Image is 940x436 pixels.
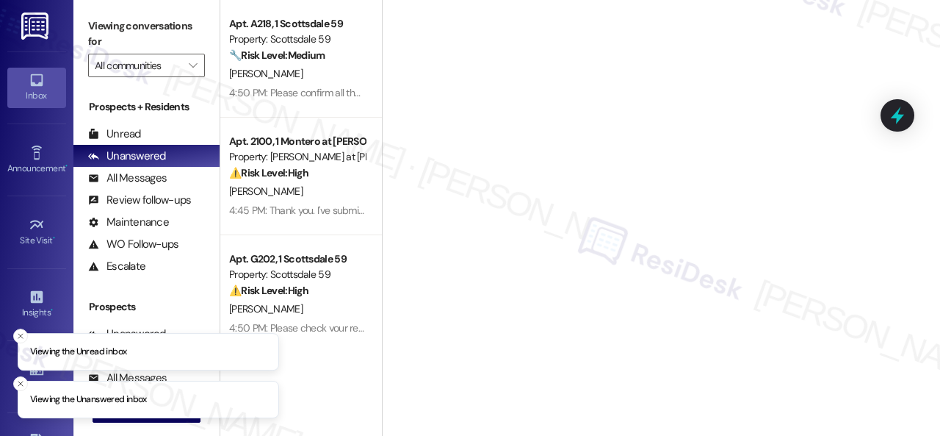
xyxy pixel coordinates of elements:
[229,204,882,217] div: 4:45 PM: Thank you. I've submitted work orders on your behalf and notified the site team. Please ...
[88,149,166,164] div: Unanswered
[30,393,147,407] p: Viewing the Unanswered inbox
[229,67,303,80] span: [PERSON_NAME]
[229,32,365,47] div: Property: Scottsdale 59
[229,284,308,297] strong: ⚠️ Risk Level: High
[88,171,167,186] div: All Messages
[229,321,508,335] div: 4:50 PM: Please check your resident portal to confirm. Thank you!
[30,346,126,359] p: Viewing the Unread inbox
[229,134,365,149] div: Apt. 2100, 1 Montero at [PERSON_NAME]
[88,259,145,274] div: Escalate
[189,60,197,71] i: 
[73,99,220,115] div: Prospects + Residents
[88,193,191,208] div: Review follow-ups
[88,15,205,54] label: Viewing conversations for
[51,305,53,315] span: •
[53,233,55,243] span: •
[229,86,809,99] div: 4:50 PM: Please confirm all the available work order numbers you want to follow up and I'll gladl...
[7,285,66,324] a: Insights •
[229,149,365,165] div: Property: [PERSON_NAME] at [PERSON_NAME]
[88,215,169,230] div: Maintenance
[13,376,28,391] button: Close toast
[65,161,68,171] span: •
[229,185,303,198] span: [PERSON_NAME]
[229,49,325,62] strong: 🔧 Risk Level: Medium
[88,126,141,142] div: Unread
[7,68,66,107] a: Inbox
[229,16,365,32] div: Apt. A218, 1 Scottsdale 59
[7,357,66,396] a: Buildings
[229,267,365,282] div: Property: Scottsdale 59
[95,54,181,77] input: All communities
[73,299,220,315] div: Prospects
[13,329,28,343] button: Close toast
[229,251,365,267] div: Apt. G202, 1 Scottsdale 59
[229,302,303,315] span: [PERSON_NAME]
[229,166,308,179] strong: ⚠️ Risk Level: High
[7,212,66,252] a: Site Visit •
[88,237,178,252] div: WO Follow-ups
[21,12,51,40] img: ResiDesk Logo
